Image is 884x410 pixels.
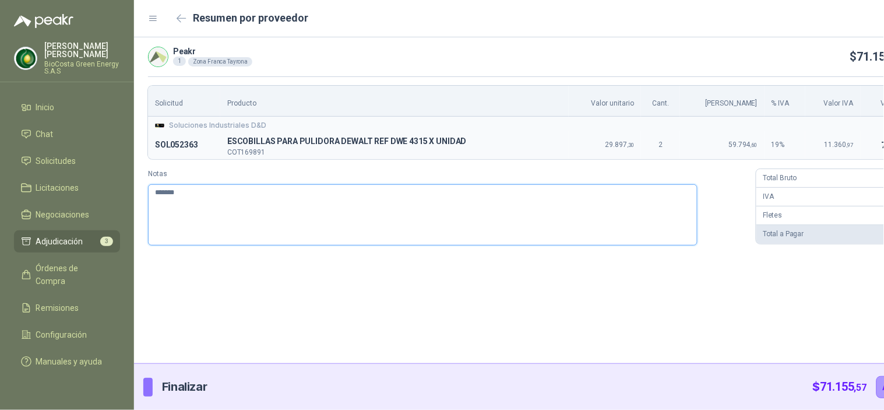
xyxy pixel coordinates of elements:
[36,302,79,314] span: Remisiones
[641,131,680,159] td: 2
[763,173,797,184] p: Total Bruto
[36,355,103,368] span: Manuales y ayuda
[763,229,804,240] p: Total a Pagar
[765,86,805,117] th: % IVA
[763,191,774,202] p: IVA
[36,262,109,288] span: Órdenes de Compra
[14,230,120,253] a: Adjudicación3
[227,149,562,156] p: COT169891
[14,351,120,373] a: Manuales y ayuda
[36,328,87,341] span: Configuración
[641,86,680,117] th: Cant.
[847,142,854,148] span: ,97
[820,380,867,394] span: 71.155
[44,61,120,75] p: BioCosta Green Energy S.A.S
[227,135,562,149] p: E
[155,138,213,152] p: SOL052363
[15,47,37,69] img: Company Logo
[100,237,113,246] span: 3
[751,142,758,148] span: ,60
[813,378,867,396] p: $
[227,135,562,149] span: ESCOBILLAS PARA PULIDORA DEWALT REF DWE 4315 X UNIDAD
[173,47,252,55] p: Peakr
[36,208,90,221] span: Negociaciones
[680,86,765,117] th: [PERSON_NAME]
[36,235,83,248] span: Adjudicación
[14,96,120,118] a: Inicio
[728,141,758,149] span: 59.794
[36,128,54,141] span: Chat
[14,204,120,226] a: Negociaciones
[155,121,164,130] img: Company Logo
[14,257,120,292] a: Órdenes de Compra
[854,382,867,393] span: ,57
[14,177,120,199] a: Licitaciones
[605,141,634,149] span: 29.897
[148,169,746,180] label: Notas
[14,150,120,172] a: Solicitudes
[14,14,73,28] img: Logo peakr
[36,101,55,114] span: Inicio
[569,86,641,117] th: Valor unitario
[36,155,76,167] span: Solicitudes
[44,42,120,58] p: [PERSON_NAME] [PERSON_NAME]
[627,142,634,148] span: ,30
[14,123,120,145] a: Chat
[825,141,854,149] span: 11.360
[162,378,207,396] p: Finalizar
[765,131,805,159] td: 19 %
[14,297,120,319] a: Remisiones
[14,324,120,346] a: Configuración
[763,210,783,221] p: Fletes
[193,10,309,26] h2: Resumen por proveedor
[148,86,220,117] th: Solicitud
[220,86,569,117] th: Producto
[805,86,861,117] th: Valor IVA
[36,181,79,194] span: Licitaciones
[149,47,168,66] img: Company Logo
[173,57,186,66] div: 1
[188,57,252,66] div: Zona Franca Tayrona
